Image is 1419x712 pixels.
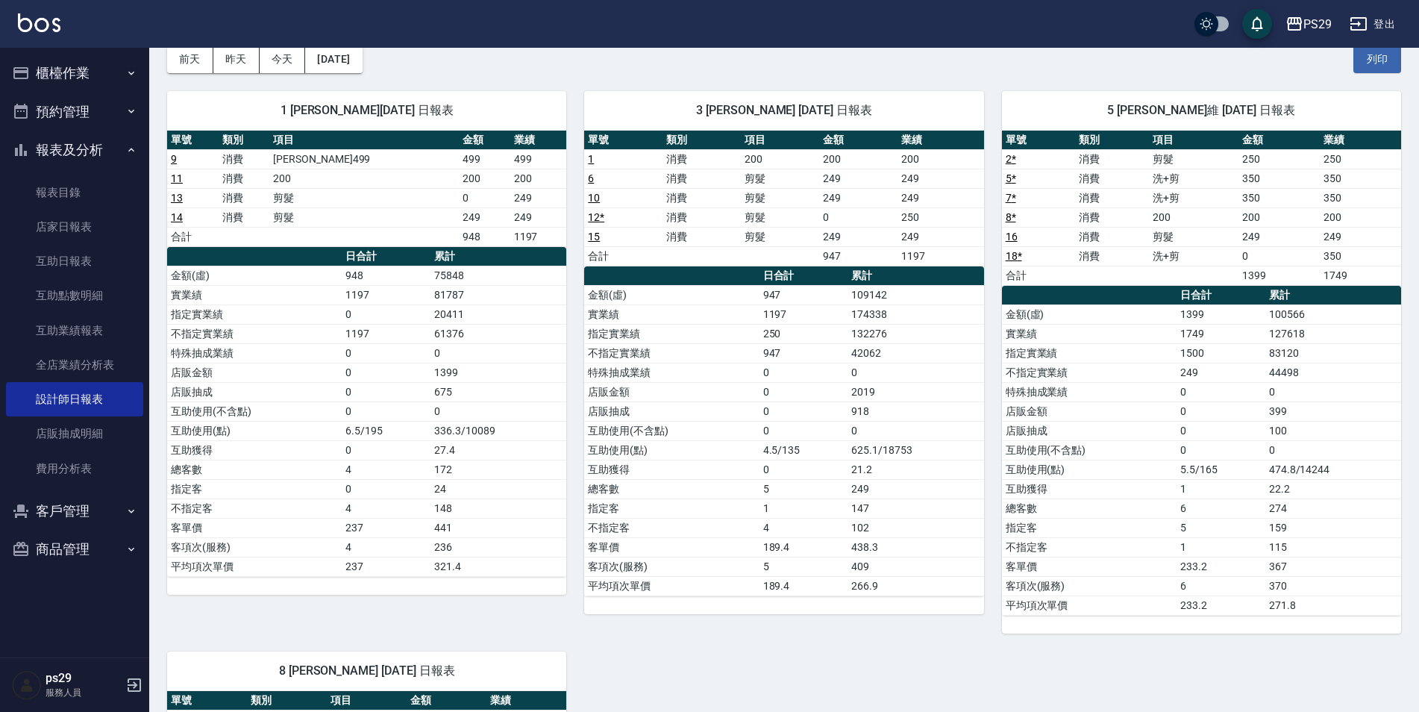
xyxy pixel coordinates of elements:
td: 42062 [848,343,983,363]
span: 5 [PERSON_NAME]維 [DATE] 日報表 [1020,103,1383,118]
td: 金額(虛) [167,266,342,285]
td: 6 [1177,499,1265,518]
td: 200 [898,149,984,169]
td: 233.2 [1177,596,1265,615]
td: 1749 [1320,266,1401,285]
a: 6 [588,172,594,184]
td: 249 [898,188,984,207]
td: 172 [430,460,566,479]
td: 249 [1320,227,1401,246]
td: 總客數 [1002,499,1177,518]
th: 類別 [662,131,741,150]
button: 預約管理 [6,93,143,131]
td: 剪髮 [269,207,459,227]
td: 61376 [430,324,566,343]
td: 1 [759,499,848,518]
th: 項目 [327,691,407,711]
td: 客項次(服務) [584,557,759,576]
td: 消費 [219,169,270,188]
button: 報表及分析 [6,131,143,169]
a: 14 [171,211,183,223]
button: 客戶管理 [6,492,143,531]
td: 948 [342,266,430,285]
td: 0 [819,207,898,227]
a: 10 [588,192,600,204]
td: 947 [819,246,898,266]
td: 店販抽成 [167,382,342,402]
td: 100 [1265,421,1401,440]
td: 消費 [662,207,741,227]
td: 44498 [1265,363,1401,382]
img: Logo [18,13,60,32]
td: 特殊抽成業績 [167,343,342,363]
td: 147 [848,499,983,518]
td: 0 [342,363,430,382]
td: 132276 [848,324,983,343]
td: 店販抽成 [584,402,759,421]
td: 消費 [1075,188,1149,207]
td: 指定實業績 [1002,343,1177,363]
td: 474.8/14244 [1265,460,1401,479]
td: 22.2 [1265,479,1401,499]
th: 業績 [1320,131,1401,150]
button: 昨天 [213,46,260,73]
td: 消費 [662,169,741,188]
td: 剪髮 [741,227,819,246]
td: 消費 [1075,227,1149,246]
td: 499 [510,149,567,169]
td: 0 [342,343,430,363]
td: 4 [342,499,430,518]
td: 不指定實業績 [584,343,759,363]
button: 前天 [167,46,213,73]
td: 5.5/165 [1177,460,1265,479]
td: 4.5/135 [759,440,848,460]
a: 費用分析表 [6,452,143,486]
a: 報表目錄 [6,175,143,210]
td: 剪髮 [269,188,459,207]
td: 洗+剪 [1149,169,1238,188]
td: 不指定實業績 [1002,363,1177,382]
td: 指定實業績 [584,324,759,343]
td: 0 [759,382,848,402]
td: 81787 [430,285,566,305]
table: a dense table [584,131,983,266]
td: 0 [1177,382,1265,402]
h5: ps29 [46,671,122,686]
td: 0 [430,343,566,363]
td: 消費 [662,188,741,207]
th: 日合計 [759,266,848,286]
td: 不指定客 [1002,537,1177,557]
td: 實業績 [584,305,759,324]
td: 1399 [1238,266,1320,285]
td: 指定客 [1002,518,1177,537]
table: a dense table [1002,286,1401,616]
td: 367 [1265,557,1401,576]
td: 金額(虛) [1002,305,1177,324]
td: 0 [342,382,430,402]
td: 1399 [430,363,566,382]
td: 店販金額 [584,382,759,402]
td: 不指定客 [584,518,759,537]
table: a dense table [584,266,983,596]
td: 249 [898,227,984,246]
td: 0 [430,402,566,421]
td: 249 [510,207,567,227]
th: 項目 [269,131,459,150]
th: 單號 [584,131,662,150]
td: 249 [898,169,984,188]
td: 客單價 [1002,557,1177,576]
a: 全店業績分析表 [6,348,143,382]
button: save [1242,9,1272,39]
td: 249 [459,207,510,227]
td: 274 [1265,499,1401,518]
td: 不指定實業績 [167,324,342,343]
td: 350 [1320,188,1401,207]
td: 店販金額 [167,363,342,382]
th: 金額 [1238,131,1320,150]
td: 24 [430,479,566,499]
td: 27.4 [430,440,566,460]
th: 類別 [247,691,327,711]
td: 350 [1320,246,1401,266]
td: 438.3 [848,537,983,557]
span: 1 [PERSON_NAME][DATE] 日報表 [185,103,548,118]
